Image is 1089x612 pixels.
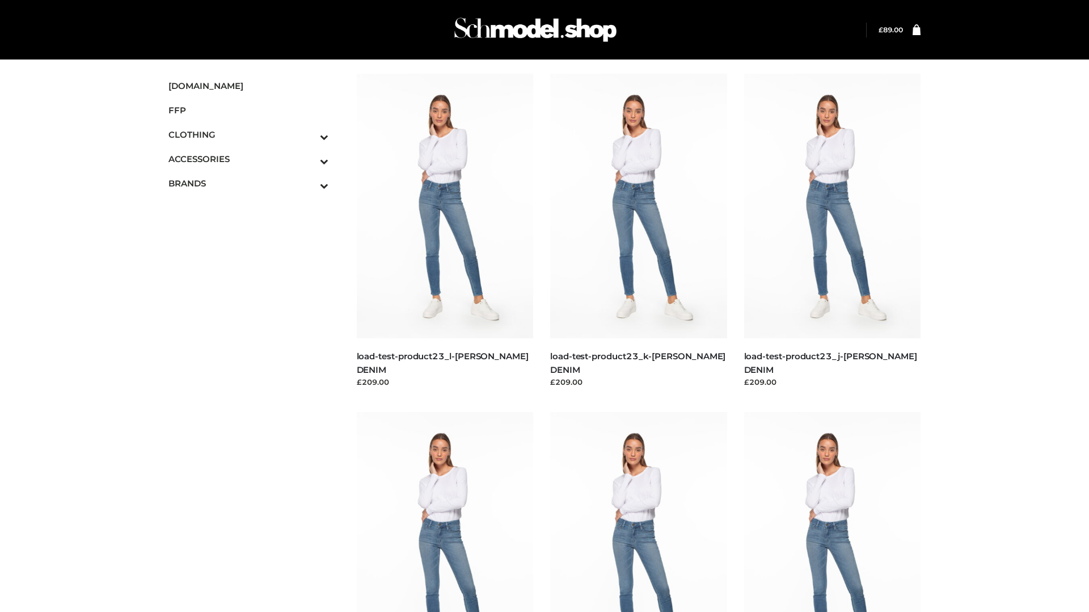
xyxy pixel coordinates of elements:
button: Toggle Submenu [289,147,328,171]
div: £209.00 [550,376,727,388]
a: FFP [168,98,328,122]
span: CLOTHING [168,128,328,141]
img: Schmodel Admin 964 [450,7,621,52]
div: £209.00 [744,376,921,388]
a: CLOTHINGToggle Submenu [168,122,328,147]
span: £ [879,25,883,34]
a: BRANDSToggle Submenu [168,171,328,195]
button: Toggle Submenu [289,122,328,147]
span: ACCESSORIES [168,152,328,165]
span: [DOMAIN_NAME] [168,79,328,92]
a: ACCESSORIESToggle Submenu [168,147,328,171]
a: [DOMAIN_NAME] [168,74,328,98]
button: Toggle Submenu [289,171,328,195]
a: £89.00 [879,25,903,34]
a: load-test-product23_l-[PERSON_NAME] DENIM [357,351,529,375]
a: load-test-product23_j-[PERSON_NAME] DENIM [744,351,917,375]
div: £209.00 [357,376,534,388]
span: FFP [168,104,328,117]
a: load-test-product23_k-[PERSON_NAME] DENIM [550,351,725,375]
span: BRANDS [168,177,328,190]
bdi: 89.00 [879,25,903,34]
